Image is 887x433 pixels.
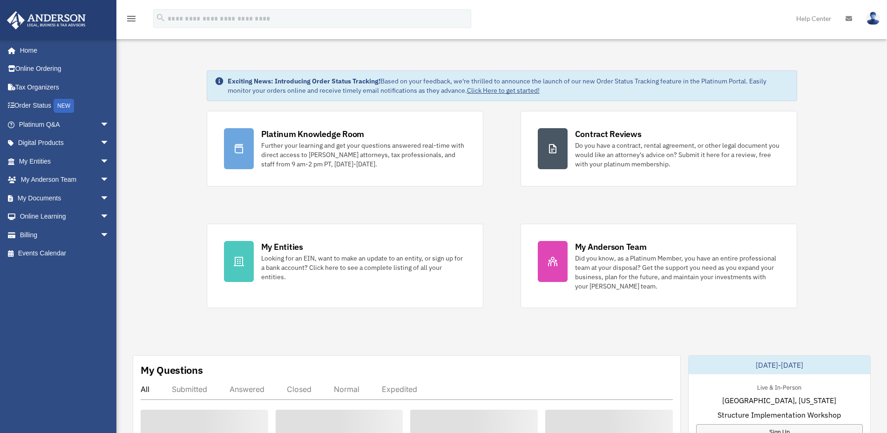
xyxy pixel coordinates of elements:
a: Online Learningarrow_drop_down [7,207,123,226]
div: My Anderson Team [575,241,647,253]
div: My Entities [261,241,303,253]
span: arrow_drop_down [100,226,119,245]
span: arrow_drop_down [100,207,119,227]
a: Contract Reviews Do you have a contract, rental agreement, or other legal document you would like... [521,111,797,186]
div: Submitted [172,385,207,394]
a: Billingarrow_drop_down [7,226,123,244]
div: Closed [287,385,311,394]
a: Platinum Knowledge Room Further your learning and get your questions answered real-time with dire... [207,111,483,186]
div: Normal [334,385,359,394]
div: All [141,385,149,394]
a: Events Calendar [7,244,123,263]
a: Home [7,41,119,60]
span: arrow_drop_down [100,171,119,190]
div: Platinum Knowledge Room [261,128,365,140]
a: My Documentsarrow_drop_down [7,189,123,207]
a: Tax Organizers [7,78,123,96]
div: Did you know, as a Platinum Member, you have an entire professional team at your disposal? Get th... [575,254,780,291]
a: My Anderson Team Did you know, as a Platinum Member, you have an entire professional team at your... [521,224,797,308]
i: menu [126,13,137,24]
a: Online Ordering [7,60,123,78]
div: Live & In-Person [750,382,809,392]
span: arrow_drop_down [100,134,119,153]
a: menu [126,16,137,24]
div: Further your learning and get your questions answered real-time with direct access to [PERSON_NAM... [261,141,466,169]
a: Digital Productsarrow_drop_down [7,134,123,152]
span: arrow_drop_down [100,152,119,171]
a: Order StatusNEW [7,96,123,116]
a: Click Here to get started! [467,86,540,95]
a: My Entitiesarrow_drop_down [7,152,123,171]
div: Looking for an EIN, want to make an update to an entity, or sign up for a bank account? Click her... [261,254,466,282]
div: NEW [54,99,74,113]
span: Structure Implementation Workshop [718,409,841,420]
span: arrow_drop_down [100,115,119,134]
div: Contract Reviews [575,128,642,140]
strong: Exciting News: Introducing Order Status Tracking! [228,77,380,85]
div: Do you have a contract, rental agreement, or other legal document you would like an attorney's ad... [575,141,780,169]
img: Anderson Advisors Platinum Portal [4,11,88,29]
img: User Pic [866,12,880,25]
a: Platinum Q&Aarrow_drop_down [7,115,123,134]
div: Based on your feedback, we're thrilled to announce the launch of our new Order Status Tracking fe... [228,76,789,95]
span: [GEOGRAPHIC_DATA], [US_STATE] [722,395,836,406]
span: arrow_drop_down [100,189,119,208]
div: Expedited [382,385,417,394]
div: My Questions [141,363,203,377]
a: My Anderson Teamarrow_drop_down [7,171,123,189]
a: My Entities Looking for an EIN, want to make an update to an entity, or sign up for a bank accoun... [207,224,483,308]
i: search [156,13,166,23]
div: [DATE]-[DATE] [689,356,870,374]
div: Answered [230,385,264,394]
